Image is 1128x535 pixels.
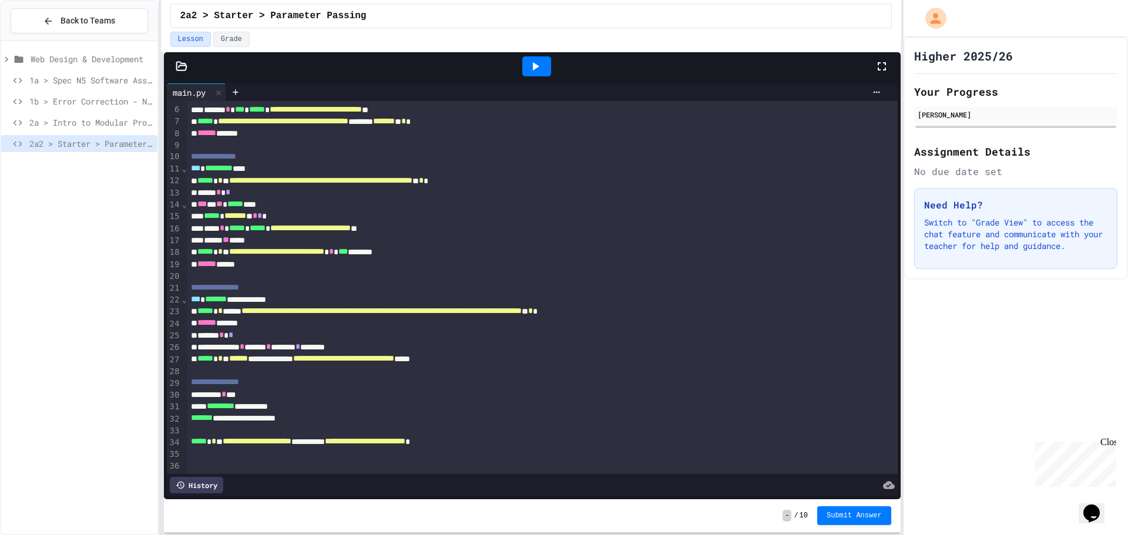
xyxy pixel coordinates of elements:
[181,164,187,173] span: Fold line
[800,511,808,520] span: 10
[167,175,182,187] div: 12
[167,140,182,152] div: 9
[167,151,182,163] div: 10
[924,198,1107,212] h3: Need Help?
[914,164,1117,179] div: No due date set
[918,109,1114,120] div: [PERSON_NAME]
[29,116,153,129] span: 2a > Intro to Modular Programming
[167,378,182,389] div: 29
[913,5,949,32] div: My Account
[29,137,153,150] span: 2a2 > Starter > Parameter Passing
[167,366,182,378] div: 28
[167,330,182,342] div: 25
[1030,437,1116,487] iframe: chat widget
[29,95,153,107] span: 1b > Error Correction - N5 Spec
[167,449,182,460] div: 35
[167,104,182,116] div: 6
[167,128,182,140] div: 8
[167,354,182,366] div: 27
[167,271,182,282] div: 20
[170,32,211,47] button: Lesson
[167,318,182,330] div: 24
[167,235,182,247] div: 17
[170,477,223,493] div: History
[167,401,182,413] div: 31
[167,223,182,235] div: 16
[167,199,182,211] div: 14
[181,200,187,209] span: Fold line
[167,413,182,425] div: 32
[924,217,1107,252] p: Switch to "Grade View" to access the chat feature and communicate with your teacher for help and ...
[167,306,182,318] div: 23
[167,342,182,354] div: 26
[1079,488,1116,523] iframe: chat widget
[167,259,182,271] div: 19
[167,83,226,101] div: main.py
[61,15,115,27] span: Back to Teams
[11,8,148,33] button: Back to Teams
[167,163,182,175] div: 11
[167,86,211,99] div: main.py
[914,48,1013,64] h1: Higher 2025/26
[167,389,182,401] div: 30
[167,282,182,294] div: 21
[167,116,182,127] div: 7
[180,9,367,23] span: 2a2 > Starter > Parameter Passing
[29,74,153,86] span: 1a > Spec N5 Software Assignment
[167,211,182,223] div: 15
[31,53,153,65] span: Web Design & Development
[794,511,798,520] span: /
[914,83,1117,100] h2: Your Progress
[827,511,882,520] span: Submit Answer
[167,247,182,258] div: 18
[167,294,182,306] div: 22
[167,187,182,199] div: 13
[5,5,81,75] div: Chat with us now!Close
[817,506,891,525] button: Submit Answer
[213,32,250,47] button: Grade
[167,460,182,472] div: 36
[167,425,182,437] div: 33
[181,93,187,102] span: Fold line
[167,437,182,449] div: 34
[181,295,187,304] span: Fold line
[783,510,791,521] span: -
[914,143,1117,160] h2: Assignment Details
